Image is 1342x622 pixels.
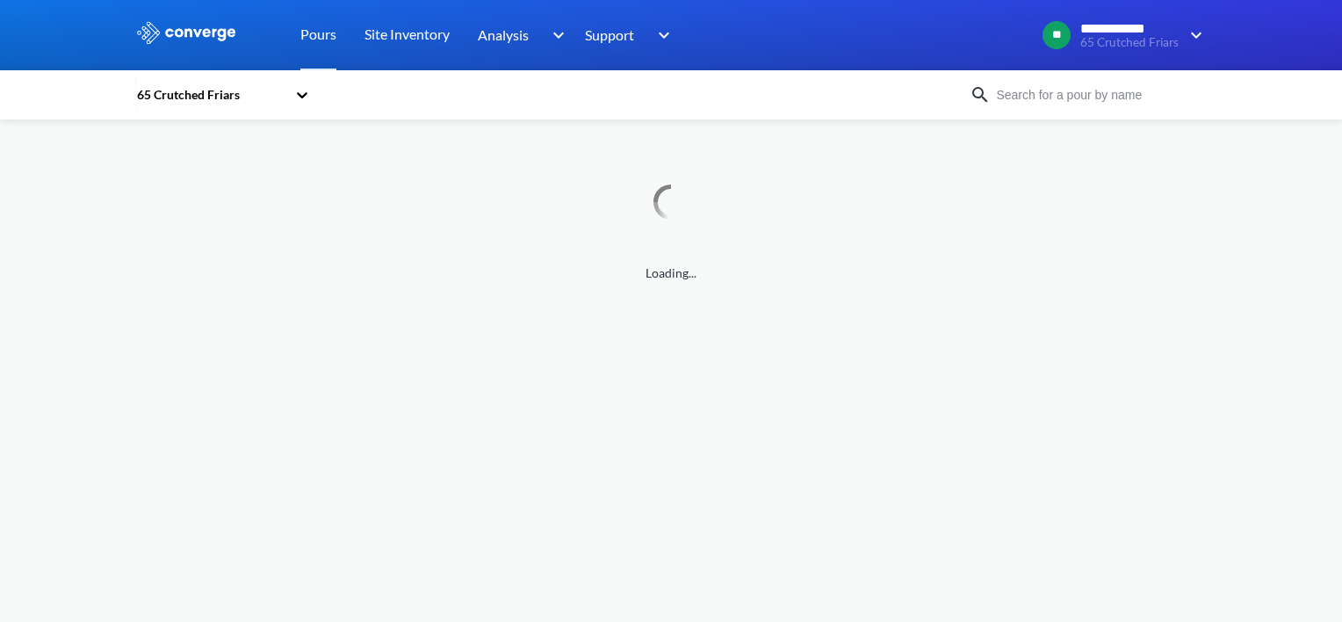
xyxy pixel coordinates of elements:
span: Analysis [478,24,529,46]
img: downArrow.svg [646,25,675,46]
img: downArrow.svg [541,25,569,46]
span: Loading... [135,264,1207,283]
img: downArrow.svg [1179,25,1207,46]
div: 65 Crutched Friars [135,85,286,105]
img: icon-search.svg [970,84,991,105]
span: Support [585,24,634,46]
span: 65 Crutched Friars [1080,36,1179,49]
input: Search for a pour by name [991,85,1203,105]
img: logo_ewhite.svg [135,21,237,44]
